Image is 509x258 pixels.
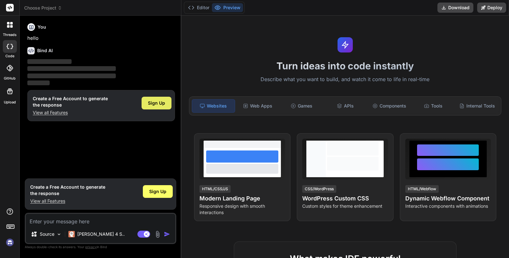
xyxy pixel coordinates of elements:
span: Choose Project [24,5,62,11]
img: signin [4,237,15,248]
div: Components [368,99,411,113]
p: Responsive design with smooth interactions [199,203,285,216]
p: Custom styles for theme enhancement [302,203,388,209]
span: ‌ [27,66,116,71]
p: Source [40,231,54,237]
div: Web Apps [236,99,279,113]
div: HTML/CSS/JS [199,185,231,193]
p: Always double-check its answers. Your in Bind [25,244,176,250]
img: icon [164,231,170,237]
h4: Modern Landing Page [199,194,285,203]
p: Interactive components with animations [405,203,491,209]
label: GitHub [4,76,16,81]
label: code [5,53,14,59]
h4: WordPress Custom CSS [302,194,388,203]
h4: Dynamic Webflow Component [405,194,491,203]
span: ‌ [27,59,72,64]
div: APIs [324,99,367,113]
h1: Turn ideas into code instantly [185,60,505,72]
div: Websites [192,99,235,113]
span: Sign Up [149,188,166,195]
button: Deploy [477,3,506,13]
span: Sign Up [148,100,165,106]
div: Games [280,99,323,113]
p: hello [27,35,175,42]
img: Claude 4 Sonnet [68,231,75,237]
span: ‌ [27,80,50,85]
p: Describe what you want to build, and watch it come to life in real-time [185,75,505,84]
button: Download [437,3,473,13]
button: Editor [185,3,212,12]
div: HTML/Webflow [405,185,439,193]
p: [PERSON_NAME] 4 S.. [77,231,125,237]
span: privacy [85,245,97,249]
div: Tools [412,99,455,113]
h1: Create a Free Account to generate the response [33,95,108,108]
label: Upload [4,100,16,105]
h6: Bind AI [37,47,53,54]
button: Preview [212,3,243,12]
div: CSS/WordPress [302,185,336,193]
h1: Create a Free Account to generate the response [30,184,105,197]
span: ‌ [27,73,116,78]
div: Internal Tools [456,99,499,113]
h6: You [38,24,46,30]
p: View all Features [30,198,105,204]
img: attachment [154,231,161,238]
label: threads [3,32,17,38]
p: View all Features [33,109,108,116]
img: Pick Models [56,232,62,237]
